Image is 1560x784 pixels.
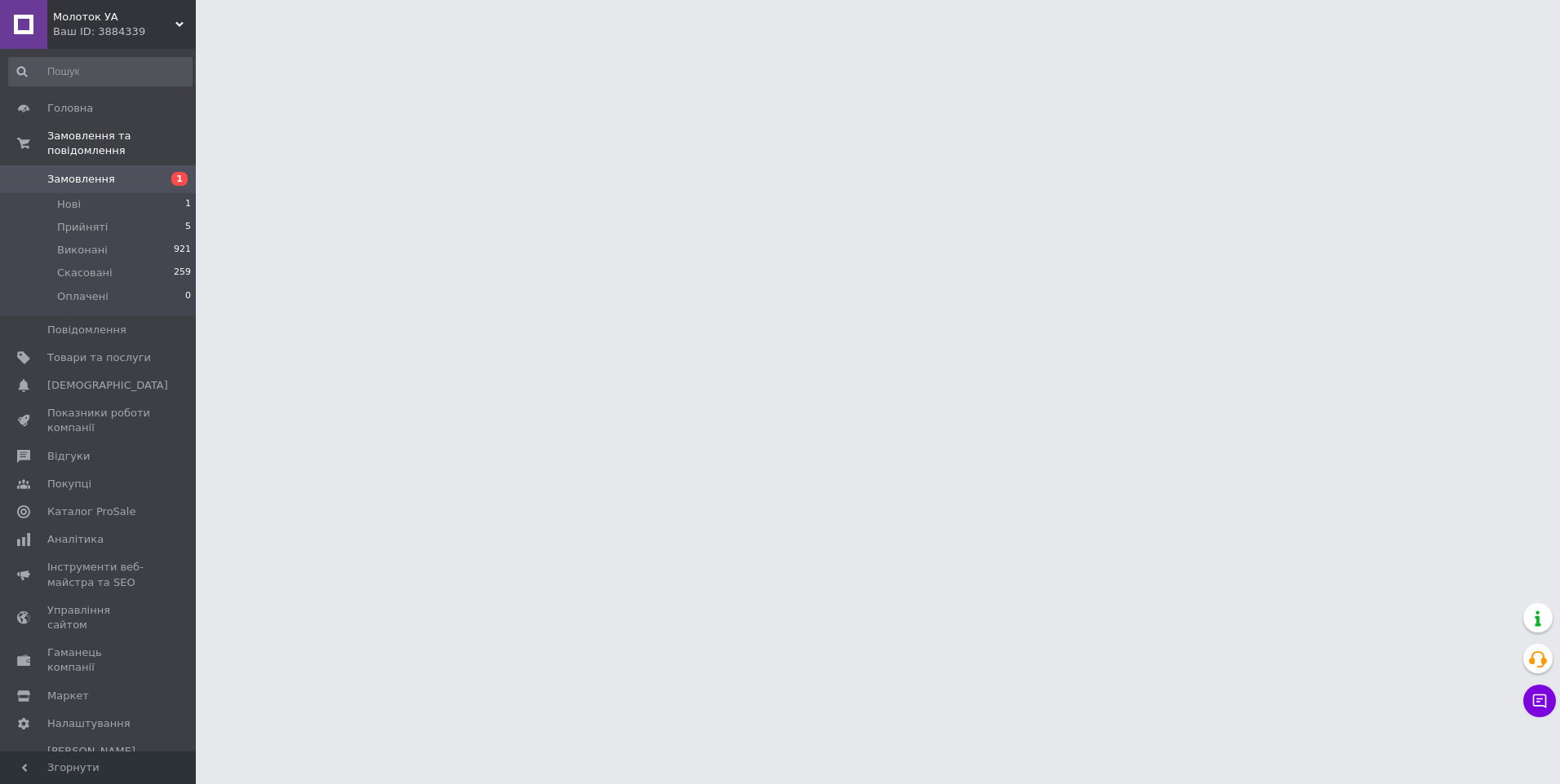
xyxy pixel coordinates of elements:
[185,289,191,304] span: 0
[47,129,196,158] span: Замовлення та повідомлення
[47,689,89,703] span: Маркет
[171,172,188,186] span: 1
[8,57,193,86] input: Пошук
[47,504,135,519] span: Каталог ProSale
[57,266,113,280] span: Скасовані
[185,197,191,212] span: 1
[47,172,115,187] span: Замовлення
[47,532,104,547] span: Аналітика
[1523,685,1556,717] button: Чат з покупцем
[174,243,191,258] span: 921
[47,477,91,491] span: Покупці
[47,560,151,589] span: Інструменти веб-майстра та SEO
[47,449,90,464] span: Відгуки
[47,716,131,731] span: Налаштування
[47,603,151,632] span: Управління сайтом
[57,197,81,212] span: Нові
[47,323,126,337] span: Повідомлення
[47,645,151,675] span: Гаманець компанії
[57,220,108,235] span: Прийняті
[53,24,196,39] div: Ваш ID: 3884339
[47,378,168,393] span: [DEMOGRAPHIC_DATA]
[47,101,93,116] span: Головна
[57,289,109,304] span: Оплачені
[174,266,191,280] span: 259
[47,350,151,365] span: Товари та послуги
[53,10,175,24] span: Молоток УА
[47,406,151,435] span: Показники роботи компанії
[57,243,108,258] span: Виконані
[185,220,191,235] span: 5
